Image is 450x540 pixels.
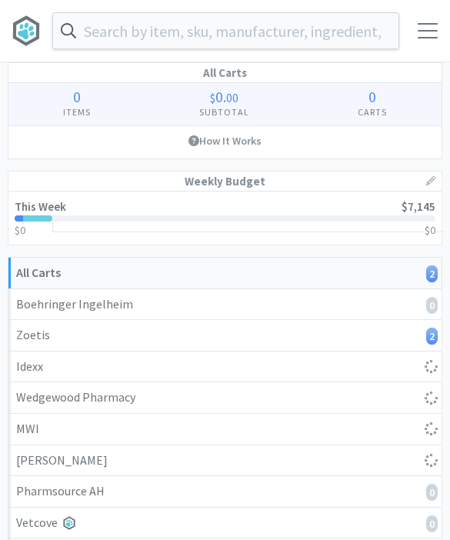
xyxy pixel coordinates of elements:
span: 0 [73,87,81,106]
a: Vetcove0 [8,508,442,539]
span: 0 [368,87,376,106]
h3: $ [425,225,435,235]
span: 00 [226,90,238,105]
span: $ [210,90,215,105]
h4: Carts [304,105,442,119]
input: Search by item, sku, manufacturer, ingredient, size... [53,13,398,48]
a: This Week$7,145$0$0 [8,192,442,245]
strong: All Carts [16,265,61,280]
a: Zoetis2 [8,320,442,352]
h1: Weekly Budget [8,172,442,192]
i: 2 [426,328,438,345]
i: 0 [426,515,438,532]
span: $0 [15,223,25,237]
i: 0 [426,484,438,501]
div: Pharmsource AH [16,482,434,502]
div: [PERSON_NAME] [16,451,434,471]
a: MWI [8,414,442,445]
span: $7,145 [402,199,435,214]
span: 0 [430,223,435,237]
div: Vetcove [16,513,434,533]
h1: All Carts [8,63,442,83]
div: Idexx [16,357,434,377]
div: Zoetis [16,325,434,345]
a: Pharmsource AH0 [8,476,442,508]
h2: This Week [15,201,66,212]
i: 0 [426,297,438,314]
div: MWI [16,419,434,439]
a: Idexx [8,352,442,383]
div: Boehringer Ingelheim [16,295,434,315]
a: How It Works [8,126,442,155]
a: Boehringer Ingelheim0 [8,289,442,321]
a: Wedgewood Pharmacy [8,382,442,414]
h4: Subtotal [145,105,303,119]
a: [PERSON_NAME] [8,445,442,477]
h4: Items [8,105,145,119]
span: 0 [215,87,223,106]
i: 2 [426,265,438,282]
a: All Carts2 [8,258,442,289]
div: . [145,89,303,105]
div: Wedgewood Pharmacy [16,388,434,408]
